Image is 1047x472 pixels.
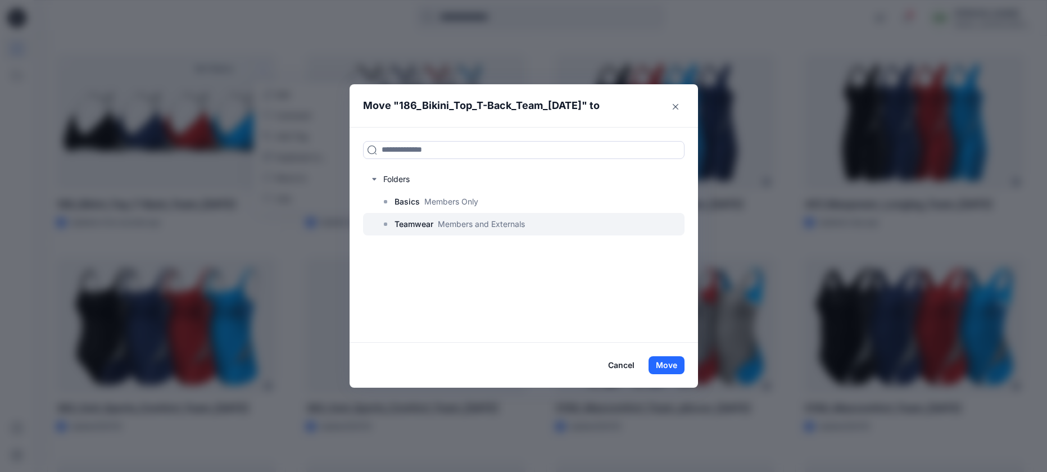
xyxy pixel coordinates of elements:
p: Basics [395,195,420,208]
p: Teamwear [395,217,433,231]
button: Cancel [601,356,642,374]
p: 186_Bikini_Top_T-Back_Team_[DATE] [399,98,582,114]
p: Members Only [424,196,478,207]
header: Move " " to [350,84,681,127]
button: Move [649,356,685,374]
button: Close [667,98,685,116]
p: Members and Externals [438,218,525,230]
